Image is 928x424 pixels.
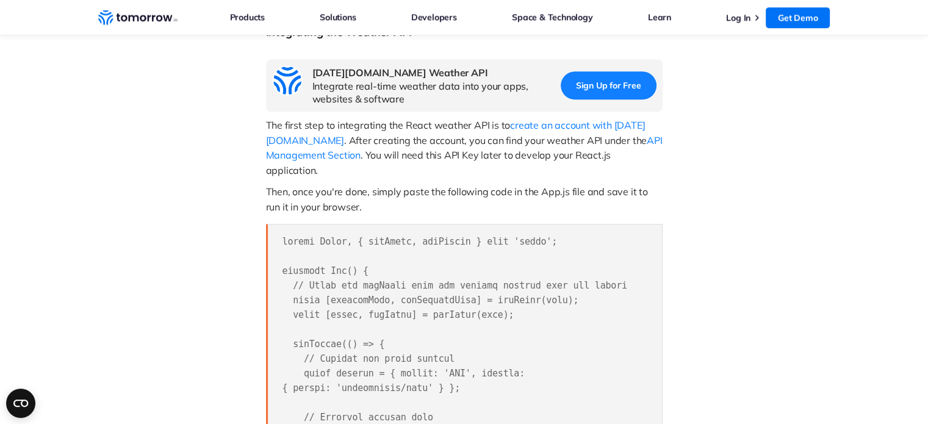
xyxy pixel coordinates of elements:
span: The first step to integrating the React weather API is to [266,119,511,131]
a: Get Demo [766,7,830,28]
button: Open CMP widget [6,389,35,418]
a: Log In [726,12,750,23]
a: Developers [411,9,457,25]
a: Products [230,9,265,25]
span: Then, once you're done, simply paste the following code in the App.js file and save it to run it ... [266,185,650,213]
a: create an account with [DATE][DOMAIN_NAME] [266,119,646,146]
a: Learn [648,9,671,25]
span: . After creating the account, you can find your weather API under the [344,134,647,146]
a: Solutions [320,9,356,25]
span: . You will need this API Key later to develop your React.js application. [266,149,613,176]
a: Space & Technology [512,9,592,25]
a: Home link [98,9,178,27]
